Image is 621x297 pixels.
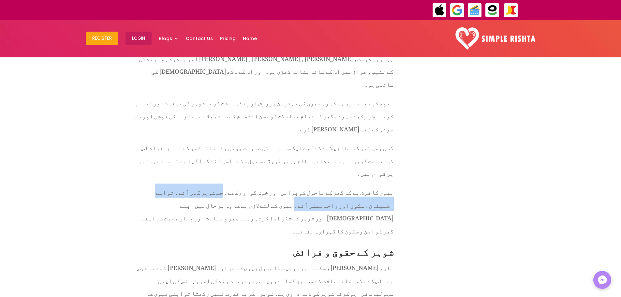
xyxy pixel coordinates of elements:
a: Register [86,22,118,55]
span: بیوی کی ذمہ داری ہے کہ وہ بچوں کی بہترین پرورش اور نگہداشت کرے۔ شوہر کی حیثیت اور آمدنی کو مدنظر... [135,94,394,135]
button: Login [126,32,152,45]
img: ApplePay-icon [432,3,447,18]
button: Register [86,32,118,45]
span: بیوی کا فرض ہے کہ گھر کے ماحول کو پرامن اور خوش گوار رکھے۔ جب شوہر گھر آئے، تو اسے اطمینان، سکون... [141,184,394,237]
a: Home [243,22,257,55]
a: Contact Us [186,22,213,55]
a: Blogs [159,22,179,55]
span: جہاں بیوی کے حقوق پورے کرنا شوہر کا فرض ہے۔ اسی طرح شوہر کا حق یہ ہے کہ اس کی بیوی اس کی کی بہتری... [135,37,394,90]
a: Login [126,22,152,55]
a: Pricing [220,22,236,55]
span: کسی بھی گھر کا نظام چلانے کے لیے ایک سربراہ کی ضرورت ہوتی ہے۔ تاکہ گھر کے تمام افراد اس کی اطاعت ... [138,139,394,179]
img: JazzCash-icon [504,3,518,18]
span: شوہر کے حقوق و فرائض [293,237,394,261]
img: EasyPaisa-icon [485,3,500,18]
img: GooglePay-icon [450,3,465,18]
img: Credit Cards [467,3,482,18]
img: Messenger [596,274,609,287]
